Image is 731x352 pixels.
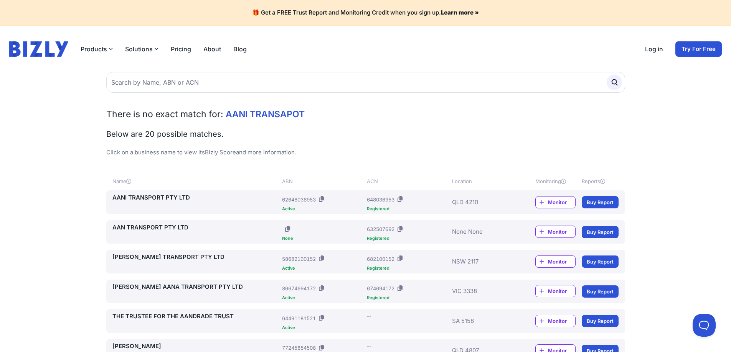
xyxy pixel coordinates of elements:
span: Monitor [548,287,575,295]
a: Buy Report [582,226,619,238]
a: Bizly Score [205,149,236,156]
a: Buy Report [582,255,619,268]
span: AANI TRANSAPOT [226,109,305,120]
span: Monitor [548,228,575,236]
div: QLD 4210 [452,193,513,211]
div: 648036953 [367,196,394,203]
div: Active [282,266,364,270]
a: Learn more » [441,9,479,16]
div: 674694172 [367,285,394,292]
div: SA 5158 [452,312,513,330]
a: Monitor [535,315,576,327]
div: 62648036953 [282,196,316,203]
button: Products [81,44,113,54]
div: None None [452,223,513,241]
div: Monitoring [535,177,576,185]
div: Active [282,326,364,330]
div: VIC 3338 [452,283,513,300]
h4: 🎁 Get a FREE Trust Report and Monitoring Credit when you sign up. [9,9,722,16]
div: ACN [367,177,449,185]
div: 632507692 [367,225,394,233]
div: Registered [367,296,449,300]
div: Active [282,296,364,300]
div: Registered [367,207,449,211]
a: Monitor [535,196,576,208]
a: [PERSON_NAME] AANA TRANSPORT PTY LTD [112,283,279,291]
div: None [282,236,364,241]
a: AANI TRANSPORT PTY LTD [112,193,279,202]
span: Monitor [548,258,575,265]
div: Name [112,177,279,185]
a: [PERSON_NAME] TRANSPORT PTY LTD [112,253,279,262]
a: Buy Report [582,196,619,208]
div: Registered [367,236,449,241]
div: -- [367,312,371,320]
span: Monitor [548,317,575,325]
p: Click on a business name to view its and more information. [106,148,625,157]
span: Below are 20 possible matches. [106,129,224,139]
div: 64491181521 [282,314,316,322]
a: Buy Report [582,315,619,327]
a: Blog [233,44,247,54]
button: Solutions [125,44,158,54]
div: Location [452,177,513,185]
iframe: Toggle Customer Support [693,314,716,337]
a: Try For Free [675,41,722,57]
span: Monitor [548,198,575,206]
div: ABN [282,177,364,185]
div: -- [367,342,371,350]
div: 77245854508 [282,344,316,352]
span: There is no exact match for: [106,109,223,120]
div: NSW 2117 [452,253,513,270]
a: Pricing [171,44,191,54]
div: 58682100152 [282,255,316,263]
a: Monitor [535,226,576,238]
a: Monitor [535,255,576,268]
a: [PERSON_NAME] [112,342,279,351]
div: 682100152 [367,255,394,263]
div: 86674694172 [282,285,316,292]
div: Registered [367,266,449,270]
a: About [203,44,221,54]
div: Active [282,207,364,211]
div: Reports [582,177,619,185]
a: THE TRUSTEE FOR THE AANDRADE TRUST [112,312,279,321]
a: Buy Report [582,285,619,298]
a: Monitor [535,285,576,297]
a: Log in [645,44,663,54]
a: AAN TRANSPORT PTY LTD [112,223,279,232]
input: Search by Name, ABN or ACN [106,72,625,93]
